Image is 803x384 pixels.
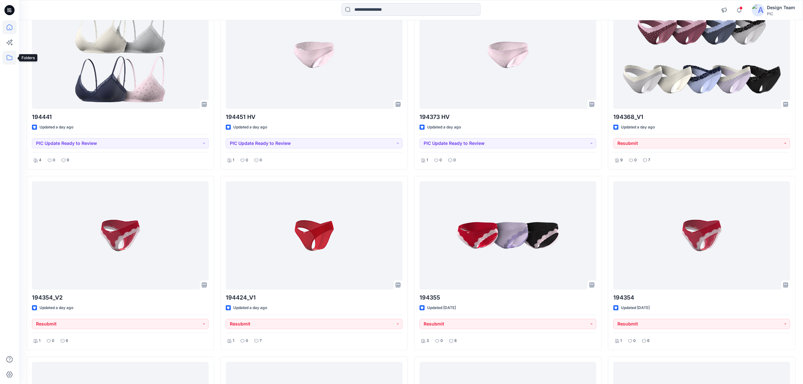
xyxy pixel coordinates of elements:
[647,338,650,344] p: 6
[246,157,248,164] p: 0
[752,4,764,16] img: avatar
[621,124,655,131] p: Updated a day ago
[226,181,402,289] a: 194424_V1
[648,157,650,164] p: 7
[453,157,456,164] p: 0
[40,305,73,311] p: Updated a day ago
[426,338,429,344] p: 3
[246,338,248,344] p: 0
[233,124,267,131] p: Updated a day ago
[52,338,54,344] p: 0
[427,305,456,311] p: Updated [DATE]
[233,338,234,344] p: 1
[226,293,402,302] p: 194424_V1
[427,124,461,131] p: Updated a day ago
[32,1,209,109] a: 194441
[420,1,596,109] a: 194373 HV
[420,113,596,121] p: 194373 HV
[634,157,637,164] p: 0
[260,157,262,164] p: 0
[39,157,41,164] p: 4
[426,157,428,164] p: 1
[32,113,209,121] p: 194441
[32,181,209,289] a: 194354_V2
[260,338,262,344] p: 7
[66,338,68,344] p: 6
[454,338,457,344] p: 8
[233,157,234,164] p: 1
[440,338,443,344] p: 0
[67,157,69,164] p: 9
[620,338,622,344] p: 1
[613,181,790,289] a: 194354
[40,124,73,131] p: Updated a day ago
[226,113,402,121] p: 194451 HV
[420,181,596,289] a: 194355
[226,1,402,109] a: 194451 HV
[32,293,209,302] p: 194354_V2
[613,293,790,302] p: 194354
[767,11,795,16] div: PIC
[613,1,790,109] a: 194368_V1
[233,305,267,311] p: Updated a day ago
[439,157,442,164] p: 0
[767,4,795,11] div: Design Team
[39,338,40,344] p: 1
[53,157,55,164] p: 0
[613,113,790,121] p: 194368_V1
[621,305,650,311] p: Updated [DATE]
[620,157,623,164] p: 9
[420,293,596,302] p: 194355
[633,338,636,344] p: 0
